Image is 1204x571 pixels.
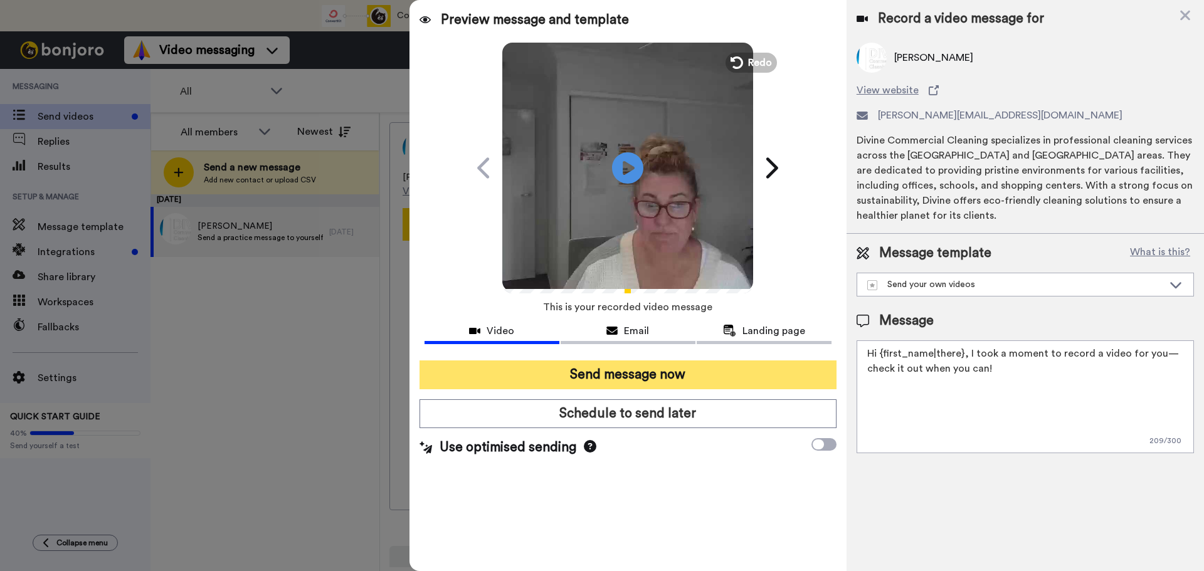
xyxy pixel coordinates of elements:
[420,360,837,389] button: Send message now
[857,133,1194,223] div: Divine Commercial Cleaning specializes in professional cleaning services across the [GEOGRAPHIC_D...
[879,312,934,330] span: Message
[857,340,1194,453] textarea: Hi {first_name|there}, I took a moment to record a video for you—check it out when you can!
[867,278,1163,291] div: Send your own videos
[543,293,712,321] span: This is your recorded video message
[879,244,991,263] span: Message template
[420,399,837,428] button: Schedule to send later
[440,438,576,457] span: Use optimised sending
[487,323,514,338] span: Video
[624,323,649,338] span: Email
[1126,244,1194,263] button: What is this?
[742,323,805,338] span: Landing page
[878,108,1122,123] span: [PERSON_NAME][EMAIL_ADDRESS][DOMAIN_NAME]
[867,280,877,290] img: demo-template.svg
